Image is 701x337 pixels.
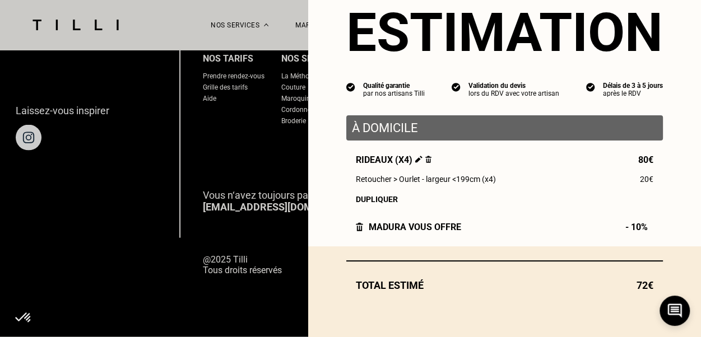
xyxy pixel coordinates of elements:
[638,155,653,165] span: 80€
[640,175,653,184] span: 20€
[468,82,559,90] div: Validation du devis
[346,1,663,64] section: Estimation
[356,155,431,165] span: Rideaux (x4)
[363,82,425,90] div: Qualité garantie
[425,156,431,163] img: Supprimer
[468,90,559,97] div: lors du RDV avec votre artisan
[415,156,423,163] img: Éditer
[346,279,663,291] div: Total estimé
[625,222,653,232] span: - 10%
[452,82,461,92] img: icon list info
[356,175,496,184] span: Retoucher > Ourlet - largeur <199cm (x4)
[363,90,425,97] div: par nos artisans Tilli
[603,82,663,90] div: Délais de 3 à 5 jours
[346,82,355,92] img: icon list info
[637,279,653,291] span: 72€
[356,222,461,232] div: Madura vous offre
[603,90,663,97] div: après le RDV
[586,82,595,92] img: icon list info
[356,195,653,204] div: Dupliquer
[352,121,657,135] p: À domicile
